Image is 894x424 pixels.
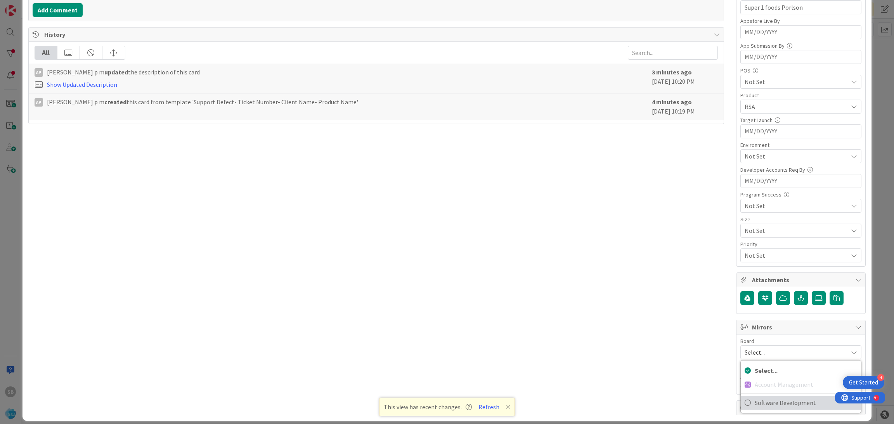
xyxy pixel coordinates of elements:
b: created [104,98,126,106]
button: Refresh [476,402,502,412]
div: Program Success [740,192,861,197]
div: Appstore Live By [740,18,861,24]
div: Developer Accounts Req By [740,167,861,172]
b: updated [104,68,128,76]
span: Software Development [755,397,857,408]
div: App Submission By [740,43,861,48]
span: Not Set [745,201,848,210]
input: MM/DD/YYYY [745,26,857,39]
span: Mirrors [752,322,851,332]
b: 4 minutes ago [652,98,692,106]
div: Product [740,93,861,98]
input: MM/DD/YYYY [745,174,857,188]
a: Software Development [741,396,861,410]
a: Show Updated Description [47,81,117,88]
div: 9+ [39,3,43,9]
a: Select... [741,364,861,377]
div: All [35,46,57,59]
input: Search... [628,46,718,60]
div: Target Launch [740,117,861,123]
span: Board [740,338,754,344]
span: [PERSON_NAME] p m this card from template 'Support Defect- Ticket Number- Client Name- Product Name' [47,97,358,107]
span: RSA [745,102,848,111]
input: MM/DD/YYYY [745,125,857,138]
div: Ap [35,98,43,107]
span: Attachments [752,275,851,284]
span: Select... [745,347,844,358]
div: POS [740,68,861,73]
div: Priority [740,241,861,247]
div: Ap [35,68,43,77]
div: [DATE] 10:19 PM [652,97,718,116]
span: Not Set [745,225,844,236]
div: Get Started [849,379,878,386]
div: 4 [877,374,884,381]
span: Select... [755,365,857,376]
span: [PERSON_NAME] p m the description of this card [47,67,200,77]
input: MM/DD/YYYY [745,50,857,64]
div: [DATE] 10:20 PM [652,67,718,89]
b: 3 minutes ago [652,68,692,76]
div: Size [740,217,861,222]
span: Not Set [745,152,848,161]
span: History [44,30,710,39]
span: This view has recent changes. [384,402,472,412]
button: Add Comment [33,3,83,17]
div: Open Get Started checklist, remaining modules: 4 [843,376,884,389]
span: Not Set [745,250,844,261]
div: Environment [740,142,861,148]
span: Not Set [745,77,848,86]
span: Support [16,1,35,10]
